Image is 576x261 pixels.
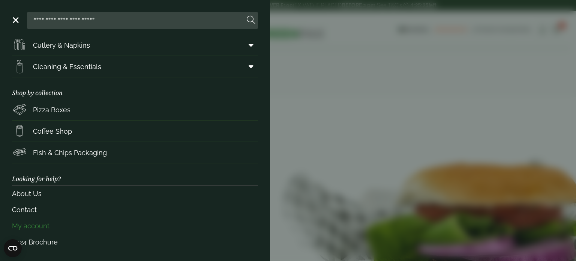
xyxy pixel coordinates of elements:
[33,62,101,72] span: Cleaning & Essentials
[12,38,27,53] img: Cutlery.svg
[12,234,258,250] a: 2024 Brochure
[12,202,258,218] a: Contact
[12,186,258,202] a: About Us
[12,35,258,56] a: Cutlery & Napkins
[12,99,258,120] a: Pizza Boxes
[33,148,107,158] span: Fish & Chips Packaging
[33,105,70,115] span: Pizza Boxes
[12,145,27,160] img: FishNchip_box.svg
[12,59,27,74] img: open-wipe.svg
[33,40,90,50] span: Cutlery & Napkins
[4,239,22,257] button: Open CMP widget
[12,121,258,142] a: Coffee Shop
[12,102,27,117] img: Pizza_boxes.svg
[12,142,258,163] a: Fish & Chips Packaging
[12,124,27,139] img: HotDrink_paperCup.svg
[12,163,258,185] h3: Looking for help?
[12,218,258,234] a: My account
[12,77,258,99] h3: Shop by collection
[12,56,258,77] a: Cleaning & Essentials
[33,126,72,136] span: Coffee Shop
